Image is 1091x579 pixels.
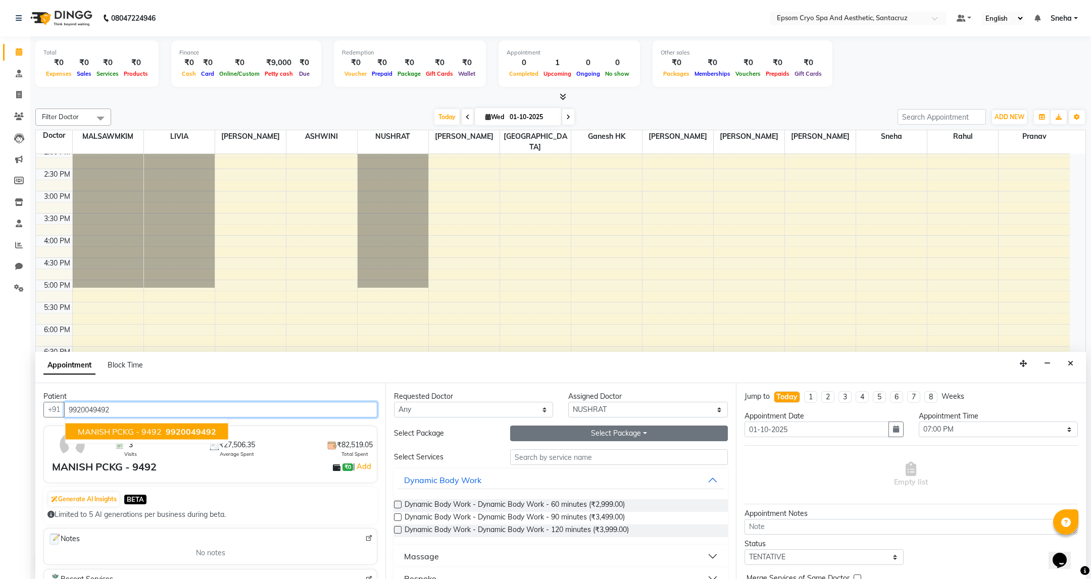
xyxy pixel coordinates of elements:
div: 0 [603,57,632,69]
div: ₹0 [692,57,733,69]
span: Due [296,70,312,77]
div: Status [745,539,904,549]
span: Rahul [927,130,998,143]
span: Filter Doctor [42,113,79,121]
button: Massage [398,547,723,565]
span: Products [121,70,151,77]
span: Gift Cards [792,70,824,77]
span: [PERSON_NAME] [429,130,500,143]
img: logo [26,4,95,32]
span: No notes [196,548,225,558]
li: 7 [907,391,920,403]
span: Prepaid [369,70,395,77]
input: Search by service name [510,449,727,465]
div: 4:00 PM [42,236,72,246]
span: Empty list [894,462,928,488]
span: Dynamic Body Work - Dynamic Body Work - 90 minutes (₹3,499.00) [405,512,625,524]
span: BETA [124,495,146,504]
input: Search by Name/Mobile/Email/Code [64,402,377,417]
div: Redemption [342,48,478,57]
iframe: chat widget [1049,539,1081,569]
span: Average Spent [220,450,254,458]
span: Prepaids [763,70,792,77]
div: ₹0 [733,57,763,69]
span: Online/Custom [217,70,262,77]
div: ₹0 [121,57,151,69]
div: Select Package [386,428,503,439]
a: Add [355,460,373,472]
li: 6 [890,391,903,403]
div: Assigned Doctor [568,391,727,402]
div: Select Services [386,452,503,462]
div: MANISH PCKG - 9492 [52,459,157,475]
div: 2:30 PM [42,169,72,180]
div: ₹0 [395,57,423,69]
div: 6:00 PM [42,325,72,335]
span: Wallet [456,70,478,77]
span: [PERSON_NAME] [785,130,856,143]
div: 5:00 PM [42,280,72,291]
div: ₹0 [94,57,121,69]
span: Dynamic Body Work - Dynamic Body Work - 60 minutes (₹2,999.00) [405,499,625,512]
span: Visits [124,450,137,458]
div: Finance [179,48,313,57]
div: 3:00 PM [42,191,72,202]
div: Massage [404,550,439,562]
span: Today [434,109,460,125]
div: 1 [541,57,574,69]
span: [PERSON_NAME] [215,130,286,143]
li: 4 [856,391,869,403]
button: +91 [43,402,65,417]
div: Appointment Date [745,411,904,422]
div: ₹0 [199,57,217,69]
input: Search Appointment [898,109,986,125]
span: Block Time [108,360,143,370]
span: Package [395,70,423,77]
div: Weeks [941,391,964,402]
div: 4:30 PM [42,258,72,269]
span: Upcoming [541,70,574,77]
li: 8 [924,391,937,403]
span: LIVIA [144,130,215,143]
div: ₹0 [792,57,824,69]
b: 08047224946 [111,4,156,32]
span: Wed [483,113,507,121]
span: Notes [48,533,80,546]
div: ₹0 [295,57,313,69]
div: Dynamic Body Work [404,474,481,486]
div: Total [43,48,151,57]
span: 3 [129,440,133,450]
button: ADD NEW [992,110,1027,124]
span: NUSHRAT [358,130,428,143]
button: Generate AI Insights [48,492,119,506]
span: Packages [661,70,692,77]
span: Dynamic Body Work - Dynamic Body Work - 120 minutes (₹3,999.00) [405,524,629,537]
input: yyyy-mm-dd [745,422,889,437]
span: No show [603,70,632,77]
div: Requested Doctor [394,391,553,402]
span: Pranav [999,130,1070,143]
span: Expenses [43,70,74,77]
span: MANISH PCKG - 9492 [78,427,162,437]
div: Doctor [36,130,72,141]
span: [PERSON_NAME] [714,130,784,143]
div: Appointment [507,48,632,57]
div: Jump to [745,391,770,402]
div: ₹0 [763,57,792,69]
span: Memberships [692,70,733,77]
span: Cash [179,70,199,77]
div: 3:30 PM [42,214,72,224]
div: Limited to 5 AI generations per business during beta. [47,509,373,520]
div: ₹0 [74,57,94,69]
span: MALSAWMKIM [73,130,143,143]
div: ₹0 [369,57,395,69]
li: 3 [838,391,852,403]
span: ₹82,519.05 [337,440,373,450]
img: avatar [58,430,87,459]
span: [GEOGRAPHIC_DATA] [500,130,571,153]
span: Sneha [1051,13,1072,24]
div: Today [776,392,798,402]
span: Gift Cards [423,70,456,77]
div: ₹0 [456,57,478,69]
span: Ganesh HK [571,130,642,143]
